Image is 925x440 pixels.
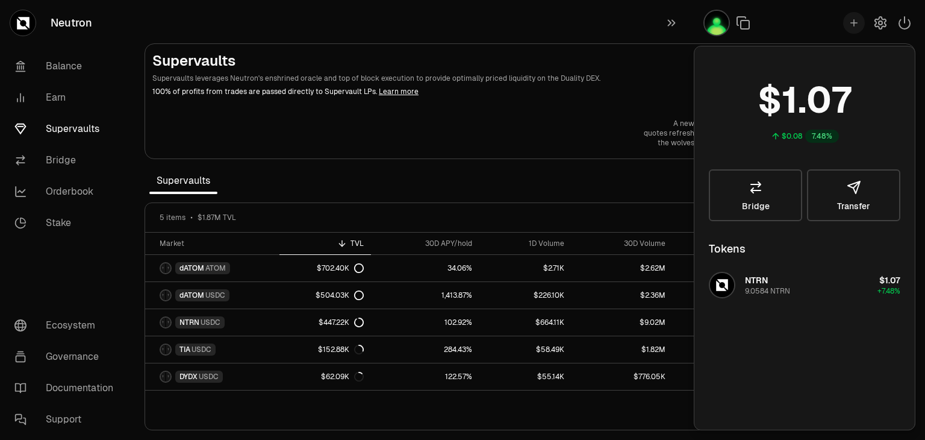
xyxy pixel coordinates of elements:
[319,318,364,327] div: $447.22K
[371,255,480,281] a: 34.06%
[152,73,821,84] p: Supervaults leverages Neutron's enshrined oracle and top of block execution to provide optimally ...
[807,169,900,221] button: Transfer
[479,363,572,390] a: $55.14K
[572,309,673,336] a: $9.02M
[837,202,870,210] span: Transfer
[703,10,730,36] button: Keplr Joe
[160,239,272,248] div: Market
[371,336,480,363] a: 284.43%
[152,51,821,71] h2: Supervaults
[145,363,279,390] a: DYDXUSDC
[279,282,371,309] a: $504.03K
[673,309,767,336] a: 148.50%
[673,282,767,309] a: 44.86%
[201,318,220,327] span: USDC
[160,213,185,222] span: 5 items
[317,263,364,273] div: $702.40K
[709,169,802,221] a: Bridge
[179,318,199,327] span: NTRN
[5,51,130,82] a: Balance
[705,11,729,35] img: Keplr Joe
[145,282,279,309] a: dATOMUSDC
[371,282,480,309] a: 1,413.87%
[5,310,130,341] a: Ecosystem
[572,255,673,281] a: $2.62M
[5,145,130,176] a: Bridge
[279,255,371,281] a: $702.40K
[644,138,762,148] p: the wolves starve at dawn.
[572,282,673,309] a: $2.36M
[5,404,130,435] a: Support
[680,239,760,248] div: 1D Vol/TVL
[149,169,217,193] span: Supervaults
[5,82,130,113] a: Earn
[279,336,371,363] a: $152.88K
[710,273,734,297] img: NTRN Logo
[145,309,279,336] a: NTRNUSDC
[644,128,762,138] p: quotes refreshing block by block—
[479,255,572,281] a: $2.71K
[279,309,371,336] a: $447.22K
[198,213,236,222] span: $1.87M TVL
[572,336,673,363] a: $1.82M
[179,263,204,273] span: dATOM
[879,275,900,286] span: $1.07
[5,207,130,239] a: Stake
[378,239,473,248] div: 30D APY/hold
[205,263,226,273] span: ATOM
[5,372,130,404] a: Documentation
[877,286,900,296] span: +7.48%
[805,130,839,143] div: 7.48%
[192,345,211,354] span: USDC
[145,255,279,281] a: dATOMATOM
[479,309,572,336] a: $664.11K
[487,239,564,248] div: 1D Volume
[152,86,821,97] p: 100% of profits from trades are passed directly to Supervault LPs.
[279,363,371,390] a: $62.09K
[321,372,364,382] div: $62.09K
[179,291,204,300] span: dATOM
[702,267,908,303] button: NTRN LogoNTRN9.0584 NTRN$1.07+7.48%
[5,341,130,372] a: Governance
[379,87,419,96] a: Learn more
[371,309,480,336] a: 102.92%
[205,291,225,300] span: USDC
[316,291,364,300] div: $504.03K
[782,131,803,141] div: $0.08
[179,345,190,354] span: TIA
[5,176,130,207] a: Orderbook
[572,363,673,390] a: $776.05K
[673,363,767,390] a: 88.80%
[5,113,130,145] a: Supervaults
[287,239,364,248] div: TVL
[479,336,572,363] a: $58.49K
[318,345,364,354] div: $152.88K
[673,255,767,281] a: 0.39%
[644,119,762,148] a: A new sun rises—quotes refreshing block by block—the wolves starve at dawn.
[745,275,768,286] span: NTRN
[709,240,746,257] div: Tokens
[199,372,219,382] span: USDC
[742,202,770,210] span: Bridge
[179,372,198,382] span: DYDX
[644,119,762,128] p: A new sun rises—
[145,336,279,363] a: TIAUSDC
[745,286,790,296] div: 9.0584 NTRN
[673,336,767,363] a: 38.26%
[579,239,665,248] div: 30D Volume
[479,282,572,309] a: $226.10K
[371,363,480,390] a: 122.57%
